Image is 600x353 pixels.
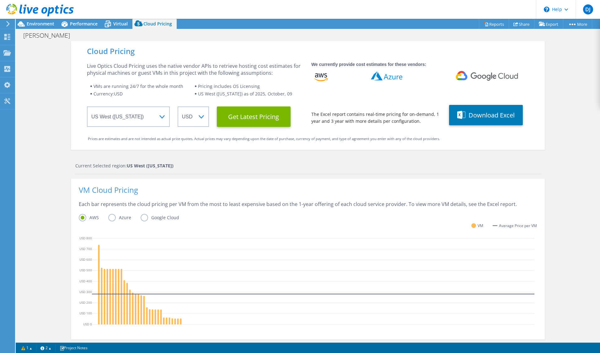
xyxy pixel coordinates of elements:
[217,106,291,127] button: Get Latest Pricing
[55,344,92,352] a: Project Notes
[79,201,537,214] div: Each bar represents the cloud pricing per VM from the most to least expensive based on the 1-year...
[88,135,528,142] div: Prices are estimates and are not intended as actual price quotes. Actual prices may vary dependin...
[534,19,563,29] a: Export
[563,19,592,29] a: More
[198,91,292,97] span: US West ([US_STATE]) as of 2025, October, 09
[87,62,303,76] div: Live Optics Cloud Pricing uses the native vendor APIs to retrieve hosting cost estimates for phys...
[75,162,541,169] div: Current Selected region:
[509,19,534,29] a: Share
[479,19,509,29] a: Reports
[79,290,92,294] text: USD 300
[79,257,92,262] text: USD 600
[70,21,98,27] span: Performance
[311,111,441,125] div: The Excel report contains real-time pricing for on-demand, 1 year and 3 year with more details pe...
[20,32,80,39] h1: [PERSON_NAME]
[79,311,92,315] text: USD 100
[108,214,141,221] label: Azure
[79,279,92,283] text: USD 400
[449,105,523,125] button: Download Excel
[94,83,183,89] span: VMs are running 24/7 for the whole month
[79,187,537,201] div: VM Cloud Pricing
[198,83,260,89] span: Pricing includes OS Licensing
[27,21,54,27] span: Environment
[544,7,549,12] svg: \n
[79,247,92,251] text: USD 700
[143,21,172,27] span: Cloud Pricing
[17,344,36,352] a: 1
[127,163,174,169] strong: US West ([US_STATE])
[87,48,529,55] div: Cloud Pricing
[79,268,92,272] text: USD 500
[79,236,92,240] text: USD 800
[583,4,593,14] span: DJ
[478,222,483,229] span: VM
[113,21,128,27] span: Virtual
[79,300,92,305] text: USD 200
[141,214,189,221] label: Google Cloud
[94,91,123,97] span: Currency: USD
[36,344,56,352] a: 2
[79,214,108,221] label: AWS
[83,322,92,326] text: USD 0
[499,222,537,229] span: Average Price per VM
[311,62,426,67] strong: We currently provide cost estimates for these vendors:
